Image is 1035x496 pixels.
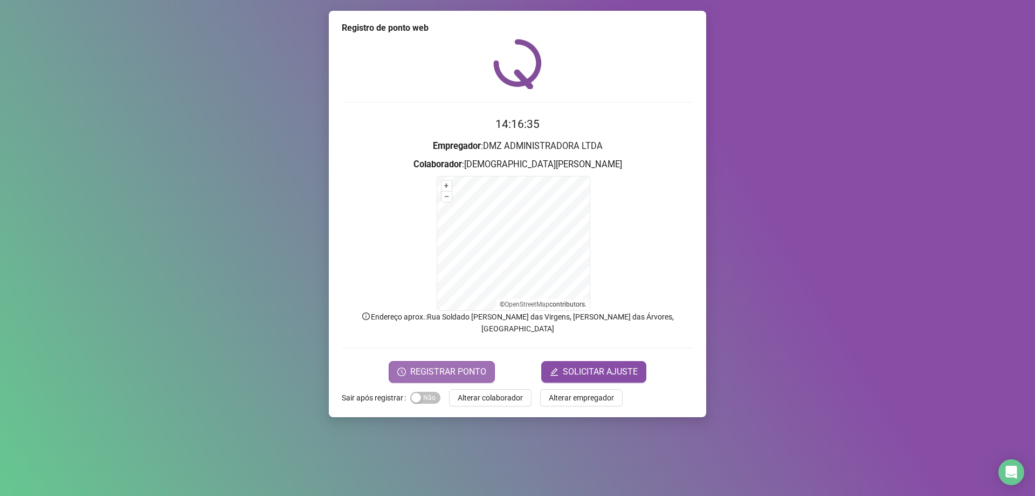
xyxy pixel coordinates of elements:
strong: Empregador [433,141,481,151]
div: Registro de ponto web [342,22,693,35]
h3: : [DEMOGRAPHIC_DATA][PERSON_NAME] [342,158,693,172]
button: Alterar colaborador [449,389,532,406]
a: OpenStreetMap [505,301,549,308]
button: + [441,181,452,191]
button: REGISTRAR PONTO [389,361,495,383]
strong: Colaborador [413,159,462,169]
img: QRPoint [493,39,542,89]
li: © contributors. [500,301,586,308]
span: info-circle [361,311,371,321]
span: Alterar colaborador [458,392,523,404]
span: edit [550,368,558,376]
div: Open Intercom Messenger [998,459,1024,485]
time: 14:16:35 [495,118,540,131]
label: Sair após registrar [342,389,410,406]
span: REGISTRAR PONTO [410,365,486,378]
button: editSOLICITAR AJUSTE [541,361,646,383]
span: Alterar empregador [549,392,614,404]
button: – [441,192,452,202]
span: SOLICITAR AJUSTE [563,365,638,378]
h3: : DMZ ADMINISTRADORA LTDA [342,139,693,153]
p: Endereço aprox. : Rua Soldado [PERSON_NAME] das Virgens, [PERSON_NAME] das Árvores, [GEOGRAPHIC_D... [342,311,693,335]
span: clock-circle [397,368,406,376]
button: Alterar empregador [540,389,623,406]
